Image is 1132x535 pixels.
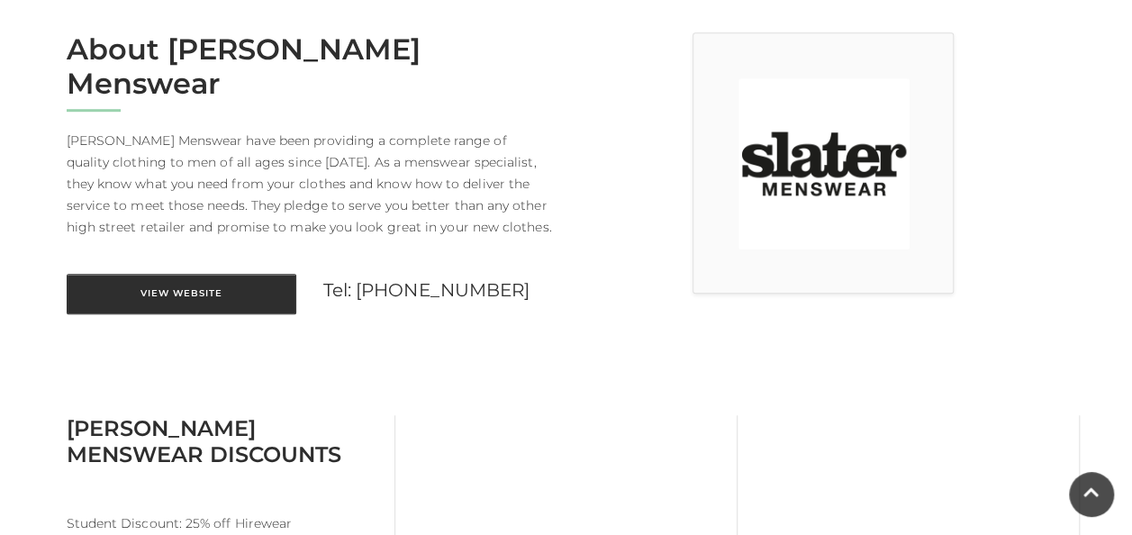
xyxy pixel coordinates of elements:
a: Tel: [PHONE_NUMBER] [323,279,530,301]
a: View Website [67,274,296,314]
h2: About [PERSON_NAME] Menswear [67,32,553,102]
h3: [PERSON_NAME] Menswear Discounts [67,415,381,467]
p: Student Discount: 25% off Hirewear [67,512,381,534]
p: [PERSON_NAME] Menswear have been providing a complete range of quality clothing to men of all age... [67,130,553,238]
